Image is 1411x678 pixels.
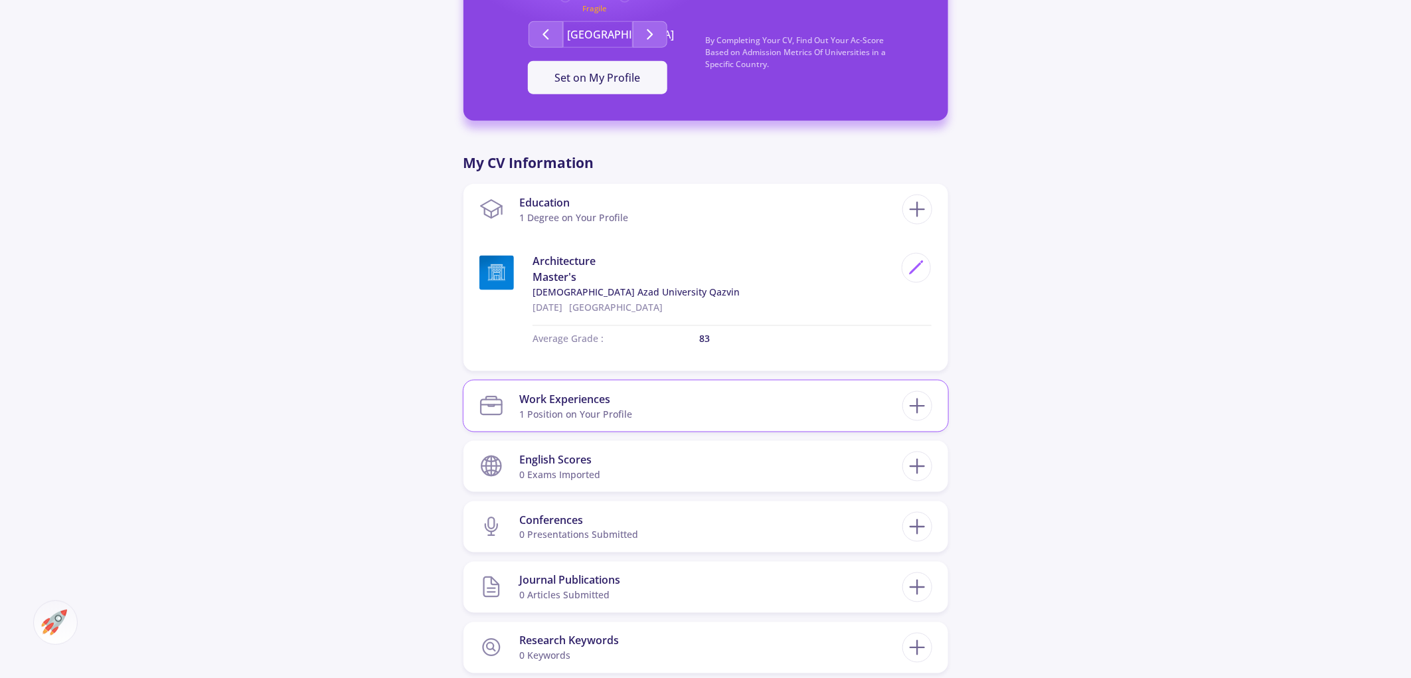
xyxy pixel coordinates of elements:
[519,391,632,407] div: Work Experiences
[528,61,667,94] button: Set on My Profile
[41,610,67,636] img: ac-market
[706,35,922,84] p: By Completing Your CV, Find Out Your Ac-Score Based on Admission Metrics Of Universities in a Spe...
[463,153,948,174] p: My CV Information
[563,21,633,48] button: [GEOGRAPHIC_DATA]
[519,572,620,588] div: Journal Publications
[479,256,514,290] img: University.jpg
[519,407,632,421] div: 1 Position on Your Profile
[519,467,600,481] div: 0 exams imported
[533,301,562,313] span: [DATE]
[533,269,894,285] span: Master's
[519,633,619,649] div: Research Keywords
[569,301,663,313] span: [GEOGRAPHIC_DATA]
[519,649,619,663] div: 0 keywords
[699,331,932,345] p: 83
[519,452,600,467] div: English Scores
[519,512,638,528] div: Conferences
[519,195,628,211] div: Education
[490,21,706,48] div: Second group
[533,253,894,269] span: Architecture
[533,331,699,345] p: Average Grade :
[582,4,607,14] text: Fragile
[555,70,641,85] span: Set on My Profile
[519,528,638,542] div: 0 presentations submitted
[519,211,628,224] div: 1 Degree on Your Profile
[519,588,620,602] div: 0 articles submitted
[533,285,894,299] span: [DEMOGRAPHIC_DATA] Azad University Qazvin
